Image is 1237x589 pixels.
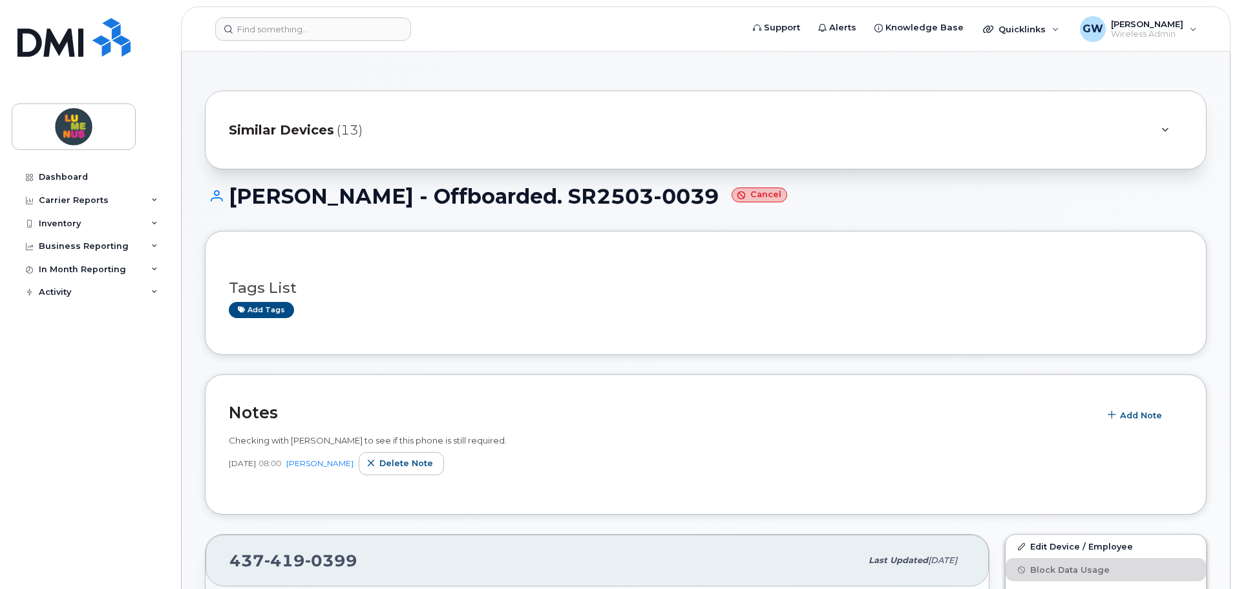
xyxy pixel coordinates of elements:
[229,302,294,318] a: Add tags
[229,435,507,445] span: Checking with [PERSON_NAME] to see if this phone is still required.
[305,551,357,570] span: 0399
[229,280,1183,296] h3: Tags List
[264,551,305,570] span: 419
[1006,558,1206,581] button: Block Data Usage
[337,121,363,140] span: (13)
[229,551,357,570] span: 437
[286,458,354,468] a: [PERSON_NAME]
[732,187,787,202] small: Cancel
[928,555,957,565] span: [DATE]
[205,185,1207,208] h1: [PERSON_NAME] - Offboarded. SR2503-0039
[379,457,433,469] span: Delete note
[359,452,444,475] button: Delete note
[259,458,281,469] span: 08:00
[229,121,334,140] span: Similar Devices
[229,403,1093,422] h2: Notes
[1006,535,1206,558] a: Edit Device / Employee
[869,555,928,565] span: Last updated
[1120,409,1162,422] span: Add Note
[1099,403,1173,427] button: Add Note
[229,458,256,469] span: [DATE]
